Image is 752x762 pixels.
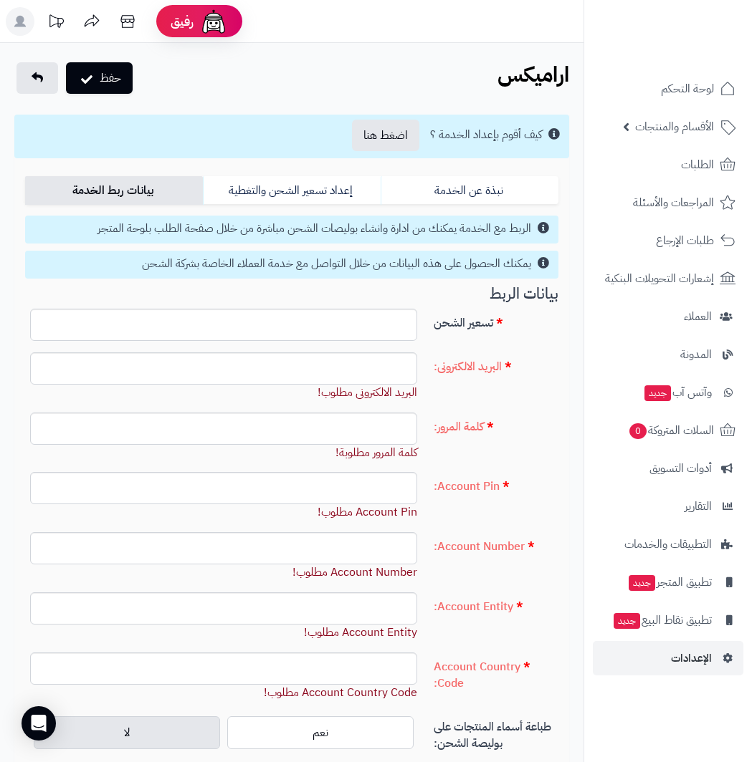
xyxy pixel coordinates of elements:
[684,307,712,327] span: العملاء
[428,592,564,615] label: Account Entity:
[428,652,564,692] label: Account Country Code:
[655,40,738,70] img: logo-2.png
[593,72,743,106] a: لوحة التحكم
[30,685,417,701] div: Account Country Code مطلوب!
[643,382,712,402] span: وآتس آب
[30,624,417,641] div: Account Entity مطلوب!
[685,496,712,516] span: التقارير
[629,575,655,591] span: جديد
[628,420,714,440] span: السلات المتروكة
[624,534,712,554] span: التطبيقات والخدمات
[661,79,714,99] span: لوحة التحكم
[30,564,417,581] div: Account Number مطلوب!
[593,489,743,524] a: التقارير
[66,62,133,94] button: حفظ
[593,413,743,448] a: السلات المتروكة0
[593,337,743,372] a: المدونة
[25,286,558,302] h3: بيانات الربط
[633,193,714,213] span: المراجعات والأسئلة
[593,641,743,675] a: الإعدادات
[593,603,743,637] a: تطبيق نقاط البيعجديد
[605,269,714,289] span: إشعارات التحويلات البنكية
[644,385,671,401] span: جديد
[498,58,569,90] b: اراميكس
[593,185,743,220] a: المراجعات والأسئلة
[171,13,194,30] span: رفيق
[593,451,743,486] a: أدوات التسويق
[627,572,712,592] span: تطبيق المتجر
[428,413,564,435] label: كلمة المرور:
[381,176,558,205] a: نبذة عن الخدمة
[593,148,743,182] a: الطلبات
[593,223,743,258] a: طلبات الإرجاع
[635,117,714,137] span: الأقسام والمنتجات
[612,610,712,630] span: تطبيق نقاط البيع
[593,261,743,296] a: إشعارات التحويلات البنكية
[428,713,564,752] label: طباعة أسماء المنتجات على بوليصة الشحن:
[199,7,228,36] img: ai-face.png
[124,724,130,741] span: لا
[30,385,417,401] div: البريد الالكترونى مطلوب!
[649,458,712,478] span: أدوات التسويق
[428,309,564,332] label: تسعير الشحن
[30,504,417,521] div: Account Pin مطلوب!
[428,472,564,495] label: Account Pin:
[614,613,640,629] span: جديد
[428,532,564,555] label: Account Number:
[25,176,203,205] a: بيانات ربط الخدمة
[142,255,531,272] small: يمكنك الحصول على هذه البيانات من خلال التواصل مع خدمة العملاء الخاصة بشركة الشحن
[680,344,712,365] span: المدونة
[97,220,531,237] small: الربط مع الخدمة يمكنك من ادارة وانشاء بوليصات الشحن مباشرة من خلال صفحة الطلب بلوحة المتجر
[430,126,542,143] small: كيف أقوم بإعداد الخدمة ؟
[22,706,56,741] div: Open Intercom Messenger
[629,423,647,439] span: 0
[593,527,743,561] a: التطبيقات والخدمات
[30,445,417,461] div: كلمة المرور مطلوبة!
[593,565,743,599] a: تطبيق المتجرجديد
[203,176,381,205] a: إعداد تسعير الشحن والتغطية
[352,120,419,151] a: اضغط هنا
[428,352,564,375] label: البريد الالكترونى:
[313,724,328,741] span: نعم
[593,299,743,334] a: العملاء
[593,375,743,410] a: وآتس آبجديد
[671,648,712,668] span: الإعدادات
[38,7,74,39] a: تحديثات المنصة
[681,155,714,175] span: الطلبات
[656,231,714,251] span: طلبات الإرجاع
